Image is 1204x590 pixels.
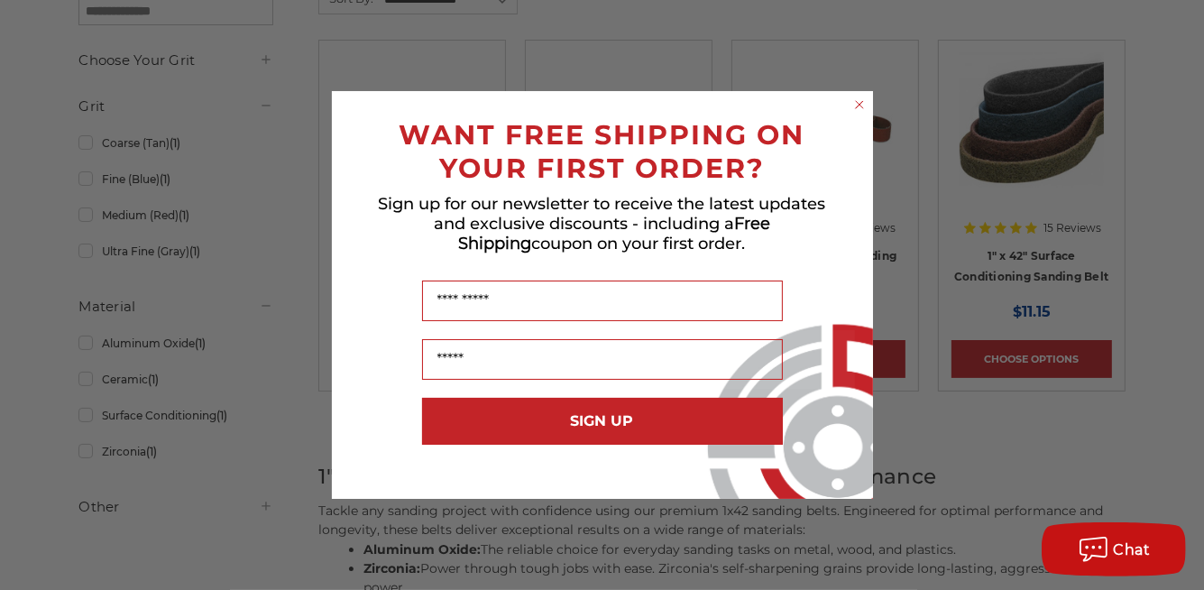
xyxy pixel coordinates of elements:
span: Sign up for our newsletter to receive the latest updates and exclusive discounts - including a co... [379,194,826,254]
span: WANT FREE SHIPPING ON YOUR FIRST ORDER? [400,118,805,185]
input: Email [422,339,783,380]
span: Chat [1114,541,1151,558]
button: Close dialog [850,96,869,114]
button: Chat [1042,522,1186,576]
span: Free Shipping [459,214,771,254]
button: SIGN UP [422,398,783,445]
